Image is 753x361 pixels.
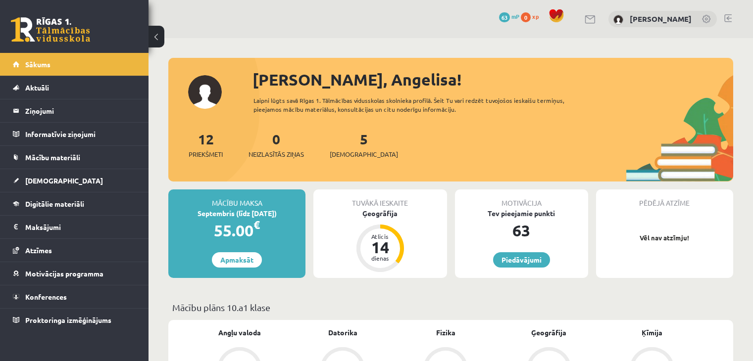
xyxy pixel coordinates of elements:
a: Ķīmija [642,327,662,338]
span: Mācību materiāli [25,153,80,162]
div: Tuvākā ieskaite [313,189,447,208]
a: Ģeogrāfija [531,327,566,338]
a: 12Priekšmeti [189,130,223,159]
legend: Ziņojumi [25,99,136,122]
a: Rīgas 1. Tālmācības vidusskola [11,17,90,42]
a: Datorika [328,327,357,338]
a: Apmaksāt [212,252,262,268]
div: Motivācija [455,189,588,208]
a: 5[DEMOGRAPHIC_DATA] [330,130,398,159]
span: € [253,218,260,232]
span: Atzīmes [25,246,52,255]
a: Digitālie materiāli [13,192,136,215]
a: Maksājumi [13,216,136,238]
img: Angelisa Kuzņecova [613,15,623,25]
a: Atzīmes [13,239,136,262]
span: Sākums [25,60,50,69]
a: Piedāvājumi [493,252,550,268]
a: Aktuāli [13,76,136,99]
a: 63 mP [499,12,519,20]
div: 14 [365,239,395,255]
span: Aktuāli [25,83,49,92]
span: [DEMOGRAPHIC_DATA] [330,149,398,159]
a: Mācību materiāli [13,146,136,169]
span: Konferences [25,292,67,301]
span: Motivācijas programma [25,269,103,278]
div: Septembris (līdz [DATE]) [168,208,305,219]
a: Sākums [13,53,136,76]
a: Motivācijas programma [13,262,136,285]
span: xp [532,12,539,20]
a: Fizika [436,327,455,338]
span: Digitālie materiāli [25,199,84,208]
span: mP [511,12,519,20]
legend: Informatīvie ziņojumi [25,123,136,145]
span: Neizlasītās ziņas [249,149,304,159]
div: Laipni lūgts savā Rīgas 1. Tālmācības vidusskolas skolnieka profilā. Šeit Tu vari redzēt tuvojošo... [253,96,593,114]
a: Informatīvie ziņojumi [13,123,136,145]
div: [PERSON_NAME], Angelisa! [252,68,733,91]
span: 63 [499,12,510,22]
div: dienas [365,255,395,261]
p: Mācību plāns 10.a1 klase [172,301,729,314]
span: [DEMOGRAPHIC_DATA] [25,176,103,185]
a: Proktoringa izmēģinājums [13,309,136,331]
a: 0Neizlasītās ziņas [249,130,304,159]
div: Mācību maksa [168,189,305,208]
a: Angļu valoda [218,327,261,338]
div: Pēdējā atzīme [596,189,733,208]
a: Ziņojumi [13,99,136,122]
legend: Maksājumi [25,216,136,238]
a: [PERSON_NAME] [630,14,692,24]
div: Tev pieejamie punkti [455,208,588,219]
a: [DEMOGRAPHIC_DATA] [13,169,136,192]
span: Proktoringa izmēģinājums [25,316,111,324]
span: Priekšmeti [189,149,223,159]
p: Vēl nav atzīmju! [601,233,728,243]
span: 0 [521,12,531,22]
div: Ģeogrāfija [313,208,447,219]
div: 63 [455,219,588,242]
a: Ģeogrāfija Atlicis 14 dienas [313,208,447,273]
div: 55.00 [168,219,305,242]
a: 0 xp [521,12,544,20]
div: Atlicis [365,233,395,239]
a: Konferences [13,285,136,308]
